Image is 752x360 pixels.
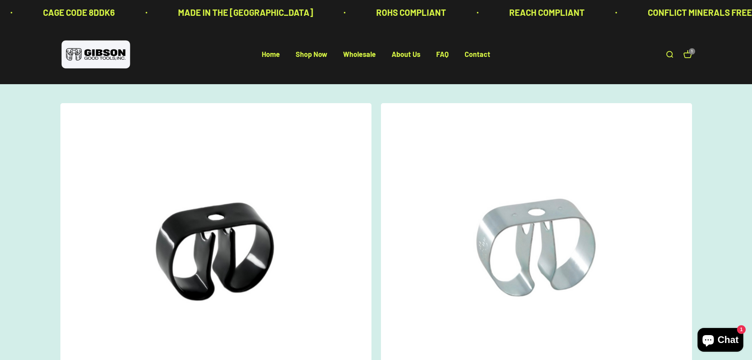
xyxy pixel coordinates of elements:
[644,6,748,19] p: CONFLICT MINERALS FREE
[436,50,449,59] a: FAQ
[392,50,420,59] a: About Us
[343,50,376,59] a: Wholesale
[373,6,443,19] p: ROHS COMPLIANT
[296,50,327,59] a: Shop Now
[39,6,111,19] p: CAGE CODE 8DDK6
[465,50,490,59] a: Contact
[262,50,280,59] a: Home
[174,6,309,19] p: MADE IN THE [GEOGRAPHIC_DATA]
[689,48,695,55] cart-count: 1
[506,6,581,19] p: REACH COMPLIANT
[695,328,746,354] inbox-online-store-chat: Shopify online store chat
